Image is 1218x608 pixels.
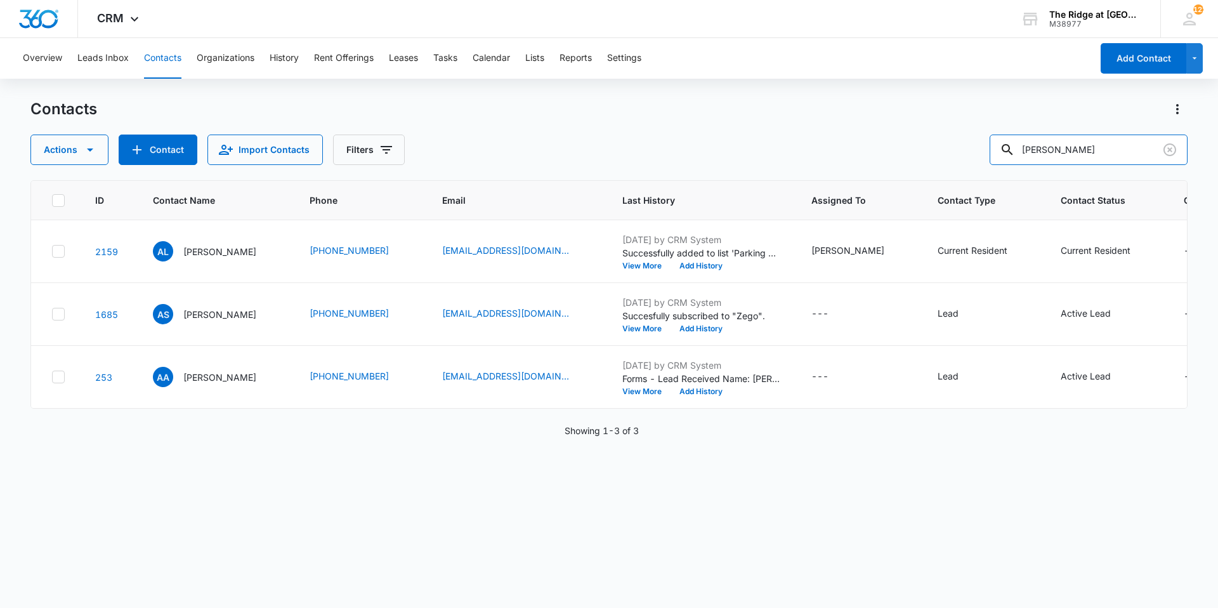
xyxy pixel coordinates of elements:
[1061,244,1130,257] div: Current Resident
[119,135,197,165] button: Add Contact
[1193,4,1203,15] div: notifications count
[153,304,279,324] div: Contact Name - Angelica Smith - Select to Edit Field
[442,194,573,207] span: Email
[622,388,671,395] button: View More
[77,38,129,79] button: Leads Inbox
[314,38,374,79] button: Rent Offerings
[938,369,981,385] div: Contact Type - Lead - Select to Edit Field
[938,244,1030,259] div: Contact Type - Current Resident - Select to Edit Field
[30,135,108,165] button: Actions
[310,307,412,322] div: Phone - (720) 471-6456 - Select to Edit Field
[153,241,173,261] span: AL
[144,38,181,79] button: Contacts
[310,307,389,320] a: [PHONE_NUMBER]
[1049,10,1142,20] div: account name
[990,135,1188,165] input: Search Contacts
[23,38,62,79] button: Overview
[97,11,124,25] span: CRM
[565,424,639,437] p: Showing 1-3 of 3
[310,194,393,207] span: Phone
[153,367,173,387] span: AA
[1061,307,1134,322] div: Contact Status - Active Lead - Select to Edit Field
[622,296,781,309] p: [DATE] by CRM System
[473,38,510,79] button: Calendar
[183,371,256,384] p: [PERSON_NAME]
[442,244,592,259] div: Email - helloangeleyes@yahoo.com - Select to Edit Field
[1061,369,1134,385] div: Contact Status - Active Lead - Select to Edit Field
[95,372,112,383] a: Navigate to contact details page for Angelica Apolonio
[183,308,256,321] p: [PERSON_NAME]
[442,244,569,257] a: [EMAIL_ADDRESS][DOMAIN_NAME]
[622,309,781,322] p: Succesfully subscribed to "Zego".
[1184,307,1201,322] div: ---
[310,369,412,385] div: Phone - (970) 412-7891 - Select to Edit Field
[671,262,731,270] button: Add History
[270,38,299,79] button: History
[938,369,959,383] div: Lead
[442,369,569,383] a: [EMAIL_ADDRESS][DOMAIN_NAME]
[30,100,97,119] h1: Contacts
[207,135,323,165] button: Import Contacts
[442,369,592,385] div: Email - angieapolonio66@gmail.com - Select to Edit Field
[622,233,781,246] p: [DATE] by CRM System
[525,38,544,79] button: Lists
[671,388,731,395] button: Add History
[1049,20,1142,29] div: account id
[1193,4,1203,15] span: 122
[310,244,389,257] a: [PHONE_NUMBER]
[622,325,671,333] button: View More
[607,38,641,79] button: Settings
[95,194,104,207] span: ID
[622,246,781,260] p: Successfully added to list 'Parking Permits'.
[560,38,592,79] button: Reports
[811,307,828,322] div: ---
[1184,369,1201,385] div: ---
[310,369,389,383] a: [PHONE_NUMBER]
[1061,369,1111,383] div: Active Lead
[442,307,592,322] div: Email - smithangelica977@gmail.com - Select to Edit Field
[811,244,884,257] div: [PERSON_NAME]
[153,194,261,207] span: Contact Name
[811,369,828,385] div: ---
[1061,194,1135,207] span: Contact Status
[938,194,1012,207] span: Contact Type
[938,307,981,322] div: Contact Type - Lead - Select to Edit Field
[1061,307,1111,320] div: Active Lead
[811,194,889,207] span: Assigned To
[197,38,254,79] button: Organizations
[153,241,279,261] div: Contact Name - Angelica Lucero - Select to Edit Field
[1160,140,1180,160] button: Clear
[333,135,405,165] button: Filters
[310,244,412,259] div: Phone - (719) 569-6970 - Select to Edit Field
[1167,99,1188,119] button: Actions
[433,38,457,79] button: Tasks
[671,325,731,333] button: Add History
[811,369,851,385] div: Assigned To - - Select to Edit Field
[183,245,256,258] p: [PERSON_NAME]
[389,38,418,79] button: Leases
[1061,244,1153,259] div: Contact Status - Current Resident - Select to Edit Field
[153,367,279,387] div: Contact Name - Angelica Apolonio - Select to Edit Field
[811,307,851,322] div: Assigned To - - Select to Edit Field
[442,307,569,320] a: [EMAIL_ADDRESS][DOMAIN_NAME]
[811,244,907,259] div: Assigned To - Davian Urrutia - Select to Edit Field
[1101,43,1186,74] button: Add Contact
[95,246,118,257] a: Navigate to contact details page for Angelica Lucero
[622,262,671,270] button: View More
[622,194,763,207] span: Last History
[95,309,118,320] a: Navigate to contact details page for Angelica Smith
[1184,244,1201,259] div: ---
[938,307,959,320] div: Lead
[622,359,781,372] p: [DATE] by CRM System
[622,372,781,385] p: Forms - Lead Received Name: [PERSON_NAME] Email: [EMAIL_ADDRESS][DOMAIN_NAME] Phone: [PHONE_NUMBE...
[938,244,1007,257] div: Current Resident
[153,304,173,324] span: AS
